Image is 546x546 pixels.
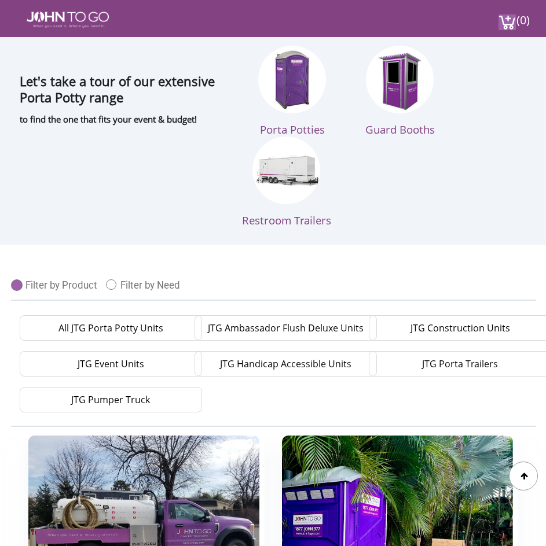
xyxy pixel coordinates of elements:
span: (0) [516,3,530,28]
a: JTG Ambassador Flush Deluxe Units [195,315,377,341]
span: Restroom Trailers [242,213,331,227]
img: JOHN to go [27,12,109,28]
a: Filter by Need [106,274,189,291]
a: JTG Handicap Accessible Units [195,351,377,377]
a: JTG Event Units [20,351,202,377]
a: Porta Potties [244,46,340,136]
span: Porta Potties [260,122,325,136]
a: Guard Booths [351,46,448,136]
a: Filter by Product [11,274,106,291]
img: Restroon Trailers [252,136,320,204]
a: All JTG Porta Potty Units [20,315,202,341]
h1: Let's take a tour of our extensive Porta Potty range [20,38,221,105]
p: to find the one that fits your event & budget! [20,111,221,127]
a: JTG Pumper Truck [20,387,202,412]
span: Guard Booths [365,122,435,136]
a: Restroom Trailers [238,136,335,227]
img: Porta Potties [258,46,326,113]
img: cart a [499,14,516,30]
img: Guard booths [366,46,434,113]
